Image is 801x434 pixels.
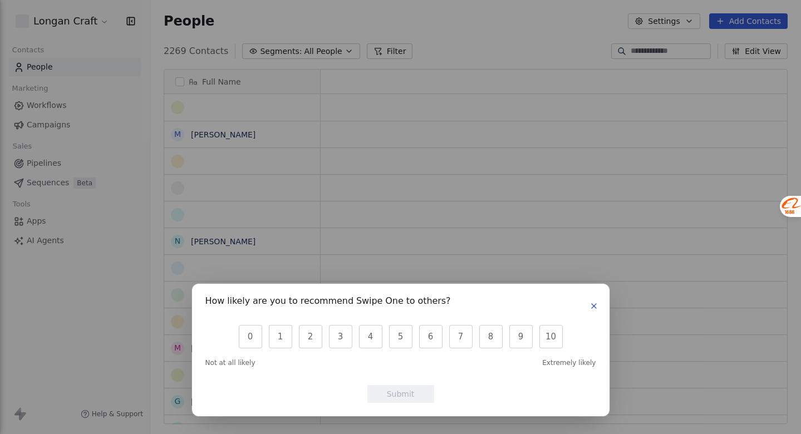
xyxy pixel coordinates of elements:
button: 4 [359,325,382,348]
button: 9 [509,325,533,348]
span: Extremely likely [542,358,596,367]
button: 2 [299,325,322,348]
button: Submit [367,385,434,403]
button: 3 [329,325,352,348]
button: 6 [419,325,443,348]
button: 7 [449,325,473,348]
button: 1 [269,325,292,348]
button: 10 [539,325,563,348]
button: 0 [239,325,262,348]
span: Not at all likely [205,358,255,367]
h1: How likely are you to recommend Swipe One to others? [205,297,451,308]
button: 8 [479,325,503,348]
button: 5 [389,325,412,348]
